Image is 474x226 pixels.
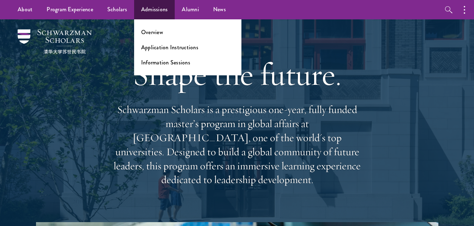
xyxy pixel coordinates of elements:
h1: Shape the future. [110,55,364,94]
img: Schwarzman Scholars [18,29,92,54]
p: Schwarzman Scholars is a prestigious one-year, fully funded master’s program in global affairs at... [110,103,364,187]
a: Overview [141,28,163,36]
a: Information Sessions [141,58,190,67]
a: Application Instructions [141,43,198,51]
